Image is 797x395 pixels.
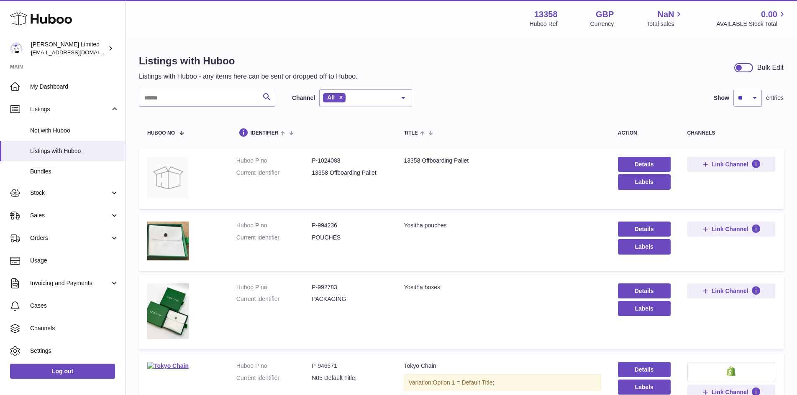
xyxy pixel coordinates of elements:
dd: P-1024088 [312,157,387,165]
button: Labels [618,380,671,395]
div: Yositha pouches [404,222,601,229]
dd: N05 Default Title; [312,374,387,382]
span: Listings [30,105,110,113]
dd: PACKAGING [312,295,387,303]
dd: P-994236 [312,222,387,229]
span: Cases [30,302,119,310]
span: Option 1 = Default Title; [433,379,495,386]
span: Huboo no [147,130,175,136]
dt: Huboo P no [236,222,312,229]
span: Settings [30,347,119,355]
button: Labels [618,301,671,316]
span: identifier [251,130,279,136]
dt: Huboo P no [236,283,312,291]
span: 0.00 [761,9,777,20]
label: Channel [292,94,315,102]
span: NaN [657,9,674,20]
img: Yositha pouches [147,222,189,260]
span: Bundles [30,168,119,176]
a: Details [618,157,671,172]
dd: 13358 Offboarding Pallet [312,169,387,177]
div: action [618,130,671,136]
dt: Current identifier [236,374,312,382]
span: Usage [30,257,119,265]
strong: 13358 [534,9,558,20]
a: Details [618,283,671,298]
label: Show [714,94,729,102]
div: Huboo Ref [530,20,558,28]
span: Link Channel [712,225,748,233]
dt: Current identifier [236,169,312,177]
dd: P-992783 [312,283,387,291]
a: Details [618,222,671,237]
span: My Dashboard [30,83,119,91]
dt: Current identifier [236,295,312,303]
span: AVAILABLE Stock Total [716,20,787,28]
button: Labels [618,174,671,189]
div: Bulk Edit [757,63,784,72]
span: Sales [30,212,110,219]
img: internalAdmin-13358@internal.huboo.com [10,42,23,55]
p: Listings with Huboo - any items here can be sent or dropped off to Huboo. [139,72,358,81]
img: shopify-small.png [727,366,735,376]
dd: P-946571 [312,362,387,370]
button: Link Channel [687,157,775,172]
img: Tokyo Chain [147,362,189,370]
dd: POUCHES [312,234,387,242]
button: Link Channel [687,222,775,237]
span: Invoicing and Payments [30,279,110,287]
dt: Current identifier [236,234,312,242]
span: Not with Huboo [30,127,119,135]
span: entries [766,94,784,102]
strong: GBP [596,9,614,20]
span: Stock [30,189,110,197]
span: Channels [30,324,119,332]
a: Details [618,362,671,377]
dt: Huboo P no [236,362,312,370]
a: 0.00 AVAILABLE Stock Total [716,9,787,28]
div: 13358 Offboarding Pallet [404,157,601,165]
button: Link Channel [687,283,775,298]
a: NaN Total sales [646,9,684,28]
div: Tokyo Chain [404,362,601,370]
span: Link Channel [712,287,748,295]
span: [EMAIL_ADDRESS][DOMAIN_NAME] [31,49,123,56]
span: Total sales [646,20,684,28]
dt: Huboo P no [236,157,312,165]
img: 13358 Offboarding Pallet [147,157,189,199]
img: Yositha boxes [147,283,189,339]
div: [PERSON_NAME] Limited [31,41,106,56]
span: Listings with Huboo [30,147,119,155]
span: All [327,94,335,101]
span: title [404,130,418,136]
a: Log out [10,364,115,379]
h1: Listings with Huboo [139,54,358,68]
div: Yositha boxes [404,283,601,291]
button: Labels [618,239,671,254]
span: Link Channel [712,161,748,168]
div: Variation: [404,374,601,391]
div: Currency [590,20,614,28]
span: Orders [30,234,110,242]
div: channels [687,130,775,136]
